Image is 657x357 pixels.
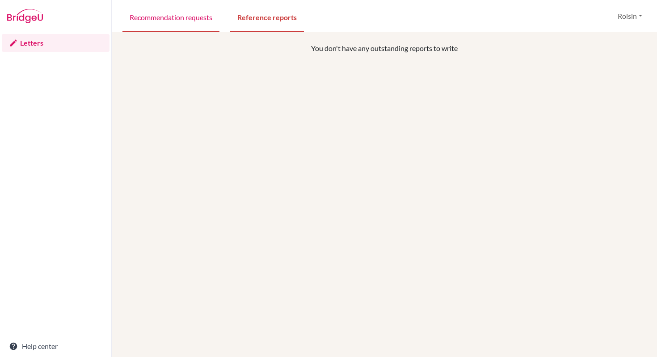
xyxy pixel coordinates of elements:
a: Help center [2,337,109,355]
button: Roisin [614,8,646,25]
a: Letters [2,34,109,52]
a: Recommendation requests [122,1,219,32]
p: You don't have any outstanding reports to write [173,43,596,54]
a: Reference reports [230,1,304,32]
img: Bridge-U [7,9,43,23]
